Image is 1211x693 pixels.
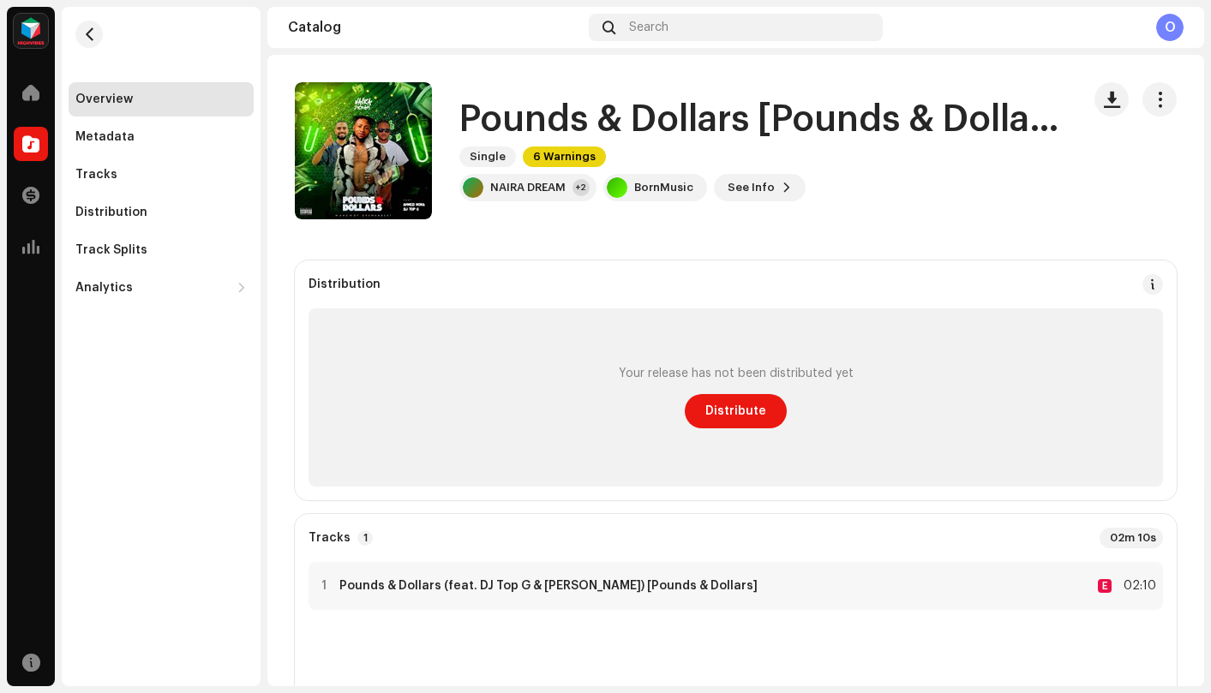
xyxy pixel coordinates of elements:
div: Tracks [75,168,117,182]
h1: Pounds & Dollars [Pounds & Dollars] [459,100,1067,140]
div: +2 [573,179,590,196]
strong: Tracks [309,531,351,545]
re-m-nav-item: Track Splits [69,233,254,267]
re-m-nav-item: Overview [69,82,254,116]
div: Analytics [75,281,133,295]
div: Catalog [288,21,582,34]
div: 02m 10s [1100,528,1163,548]
div: Distribution [75,206,147,219]
span: Distribute [705,394,766,428]
div: Overview [75,93,133,106]
div: Your release has not been distributed yet [619,367,854,380]
img: feab3aad-9b62-475c-8caf-26f15a9573ee [14,14,48,48]
strong: Pounds & Dollars (feat. DJ Top G & [PERSON_NAME]) [Pounds & Dollars] [339,579,758,593]
button: See Info [714,174,806,201]
div: Distribution [309,278,381,291]
re-m-nav-item: Tracks [69,158,254,192]
span: Search [629,21,668,34]
div: NAIRA DREAM [490,181,566,194]
re-m-nav-item: Distribution [69,195,254,230]
p-badge: 1 [357,530,373,546]
span: See Info [728,170,775,205]
div: O [1156,14,1184,41]
div: BornMusic [634,181,693,194]
re-m-nav-item: Metadata [69,120,254,154]
re-m-nav-dropdown: Analytics [69,271,254,305]
span: 6 Warnings [523,146,606,167]
div: Track Splits [75,243,147,257]
span: Single [459,146,516,167]
div: Metadata [75,130,135,144]
div: 02:10 [1118,576,1156,596]
div: E [1098,579,1112,593]
button: Distribute [685,394,787,428]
